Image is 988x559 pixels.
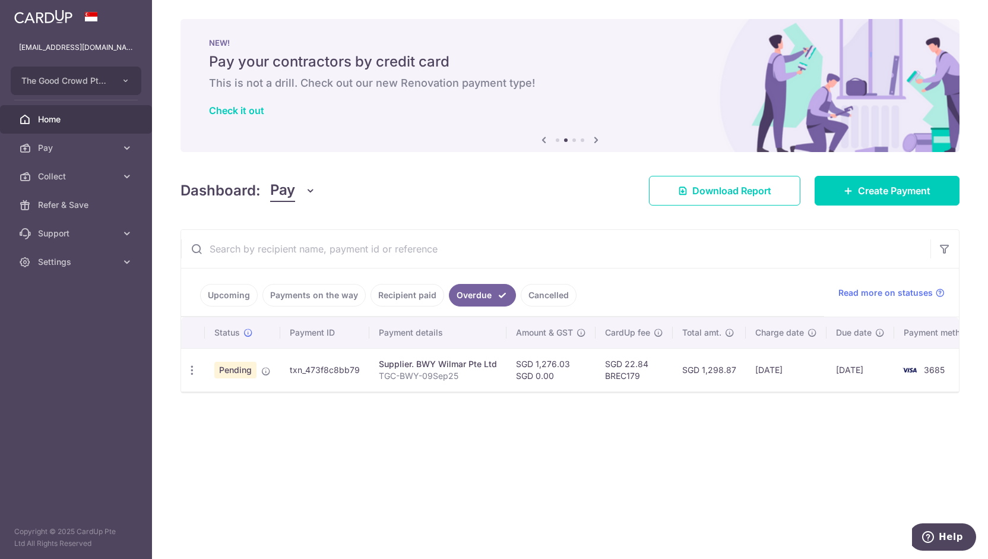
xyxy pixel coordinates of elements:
[682,327,721,339] span: Total amt.
[596,348,673,391] td: SGD 22.84 BREC179
[379,358,497,370] div: Supplier. BWY Wilmar Pte Ltd
[38,228,116,239] span: Support
[180,19,959,152] img: Renovation banner
[262,284,366,307] a: Payments on the way
[19,42,133,53] p: [EMAIL_ADDRESS][DOMAIN_NAME]
[38,199,116,211] span: Refer & Save
[209,38,931,48] p: NEW!
[214,327,240,339] span: Status
[912,523,976,553] iframe: Opens a widget where you can find more information
[838,287,945,299] a: Read more on statuses
[746,348,826,391] td: [DATE]
[11,67,141,95] button: The Good Crowd Pte Ltd
[21,75,109,87] span: The Good Crowd Pte Ltd
[858,184,930,198] span: Create Payment
[755,327,804,339] span: Charge date
[924,365,945,375] span: 3685
[815,176,959,206] a: Create Payment
[280,317,369,348] th: Payment ID
[180,180,261,201] h4: Dashboard:
[370,284,444,307] a: Recipient paid
[209,52,931,71] h5: Pay your contractors by credit card
[836,327,872,339] span: Due date
[673,348,746,391] td: SGD 1,298.87
[209,76,931,90] h6: This is not a drill. Check out our new Renovation payment type!
[200,284,258,307] a: Upcoming
[38,142,116,154] span: Pay
[826,348,894,391] td: [DATE]
[379,370,497,382] p: TGC-BWY-09Sep25
[38,113,116,125] span: Home
[521,284,577,307] a: Cancelled
[894,317,984,348] th: Payment method
[369,317,506,348] th: Payment details
[14,10,72,24] img: CardUp
[38,256,116,268] span: Settings
[838,287,933,299] span: Read more on statuses
[649,176,800,206] a: Download Report
[270,179,316,202] button: Pay
[898,363,921,377] img: Bank Card
[516,327,573,339] span: Amount & GST
[449,284,516,307] a: Overdue
[214,362,256,378] span: Pending
[270,179,295,202] span: Pay
[280,348,369,391] td: txn_473f8c8bb79
[692,184,771,198] span: Download Report
[605,327,650,339] span: CardUp fee
[209,105,264,116] a: Check it out
[38,170,116,182] span: Collect
[181,230,930,268] input: Search by recipient name, payment id or reference
[506,348,596,391] td: SGD 1,276.03 SGD 0.00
